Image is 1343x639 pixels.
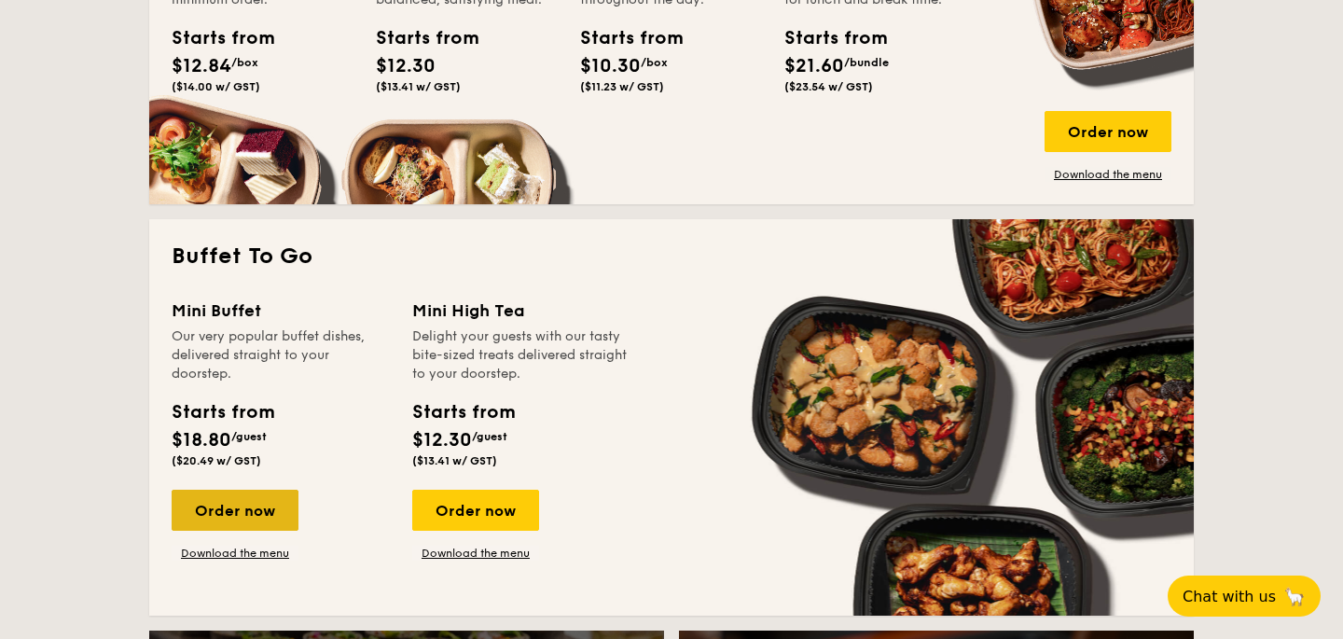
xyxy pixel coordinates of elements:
[784,55,844,77] span: $21.60
[412,298,630,324] div: Mini High Tea
[580,55,641,77] span: $10.30
[580,80,664,93] span: ($11.23 w/ GST)
[376,55,436,77] span: $12.30
[412,327,630,383] div: Delight your guests with our tasty bite-sized treats delivered straight to your doorstep.
[412,398,514,426] div: Starts from
[472,430,507,443] span: /guest
[172,24,256,52] div: Starts from
[172,429,231,451] span: $18.80
[172,298,390,324] div: Mini Buffet
[376,80,461,93] span: ($13.41 w/ GST)
[580,24,664,52] div: Starts from
[412,429,472,451] span: $12.30
[1045,111,1171,152] div: Order now
[172,546,298,561] a: Download the menu
[641,56,668,69] span: /box
[231,430,267,443] span: /guest
[784,24,868,52] div: Starts from
[1183,588,1276,605] span: Chat with us
[1045,167,1171,182] a: Download the menu
[172,327,390,383] div: Our very popular buffet dishes, delivered straight to your doorstep.
[1168,576,1321,617] button: Chat with us🦙
[172,80,260,93] span: ($14.00 w/ GST)
[412,454,497,467] span: ($13.41 w/ GST)
[172,242,1171,271] h2: Buffet To Go
[172,490,298,531] div: Order now
[172,398,273,426] div: Starts from
[231,56,258,69] span: /box
[412,546,539,561] a: Download the menu
[844,56,889,69] span: /bundle
[172,55,231,77] span: $12.84
[784,80,873,93] span: ($23.54 w/ GST)
[376,24,460,52] div: Starts from
[1283,586,1306,607] span: 🦙
[172,454,261,467] span: ($20.49 w/ GST)
[412,490,539,531] div: Order now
